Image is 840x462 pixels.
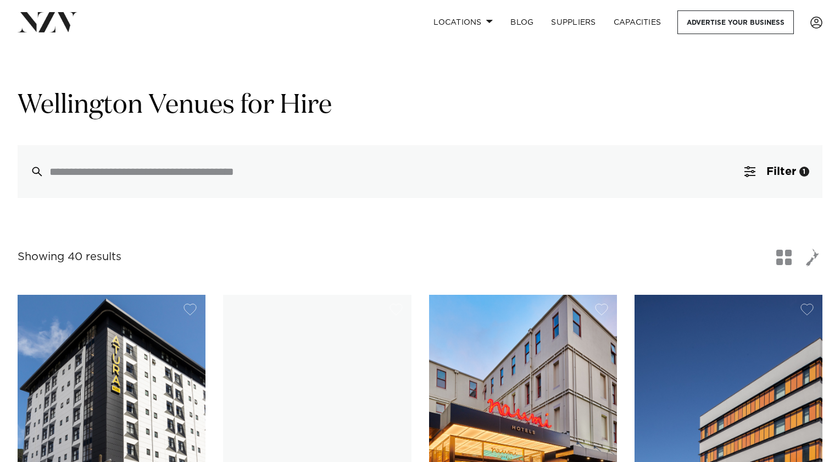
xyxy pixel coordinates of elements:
[502,10,542,34] a: BLOG
[605,10,670,34] a: Capacities
[542,10,604,34] a: SUPPLIERS
[18,89,822,123] h1: Wellington Venues for Hire
[677,10,794,34] a: Advertise your business
[766,166,796,177] span: Filter
[799,167,809,177] div: 1
[18,249,121,266] div: Showing 40 results
[425,10,502,34] a: Locations
[18,12,77,32] img: nzv-logo.png
[731,145,822,198] button: Filter1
